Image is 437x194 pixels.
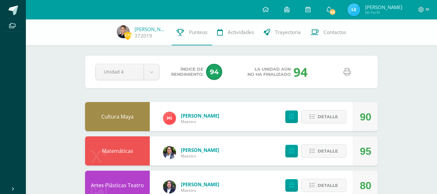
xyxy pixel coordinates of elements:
[301,144,346,158] button: Detalle
[135,26,167,32] a: [PERSON_NAME]
[181,188,219,193] span: Maestro
[104,64,136,79] span: Unidad 4
[318,179,338,191] span: Detalle
[124,31,131,40] span: 471
[206,64,222,80] span: 94
[85,102,150,131] div: Cultura Maya
[181,112,219,119] a: [PERSON_NAME]
[181,147,219,153] a: [PERSON_NAME]
[365,4,402,10] span: [PERSON_NAME]
[301,110,346,123] button: Detalle
[318,111,338,123] span: Detalle
[293,63,308,80] div: 94
[163,180,176,193] img: ee34ef986f03f45fc2392d0669348478.png
[96,64,159,80] a: Unidad 4
[318,145,338,157] span: Detalle
[301,179,346,192] button: Detalle
[181,119,219,124] span: Maestro
[117,25,130,38] img: f08945ff44733934a2905e0c954f2f04.png
[171,67,203,77] span: Índice de Rendimiento:
[85,136,150,165] div: Matemáticas
[212,19,259,45] a: Actividades
[360,102,371,131] div: 90
[323,29,346,36] span: Contactos
[172,19,212,45] a: Punteos
[163,112,176,125] img: bcb5d855c5dab1d02cc8bcea50869bf4.png
[360,137,371,166] div: 95
[181,153,219,159] span: Maestro
[189,29,207,36] span: Punteos
[228,29,254,36] span: Actividades
[347,3,360,16] img: dc22bb7d543c07615f096b32350d8d56.png
[163,146,176,159] img: c7456b1c7483b5bc980471181b9518ab.png
[306,19,351,45] a: Contactos
[181,181,219,188] a: [PERSON_NAME]
[329,8,336,16] span: 44
[247,67,291,77] span: La unidad aún no ha finalizado
[135,32,152,39] a: 372019
[259,19,306,45] a: Trayectoria
[365,10,402,15] span: Mi Perfil
[275,29,301,36] span: Trayectoria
